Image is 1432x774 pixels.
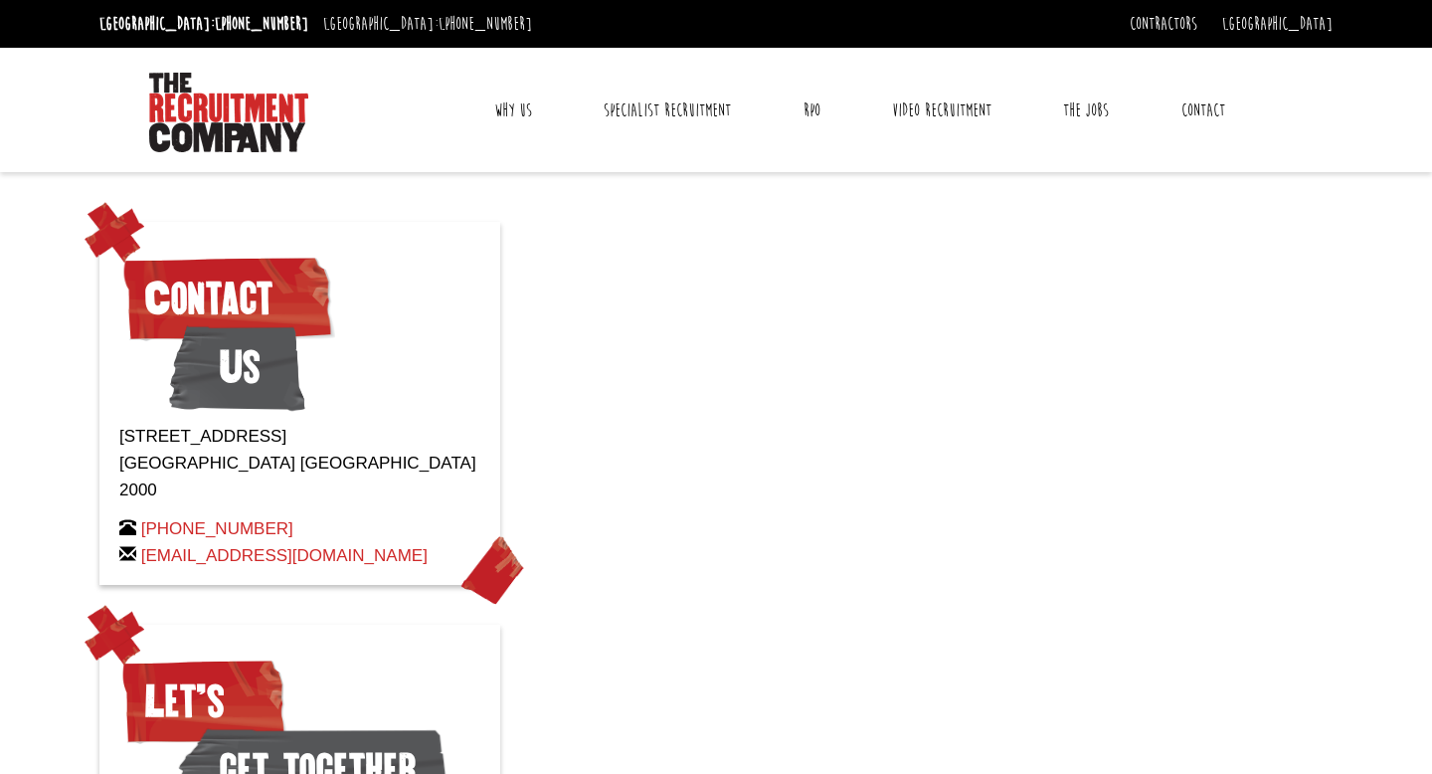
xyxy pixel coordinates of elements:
img: The Recruitment Company [149,73,308,152]
li: [GEOGRAPHIC_DATA]: [318,8,537,40]
a: Contractors [1130,13,1197,35]
a: Specialist Recruitment [589,86,746,135]
a: Video Recruitment [877,86,1006,135]
li: [GEOGRAPHIC_DATA]: [94,8,313,40]
a: [PHONE_NUMBER] [215,13,308,35]
a: [GEOGRAPHIC_DATA] [1222,13,1333,35]
a: [EMAIL_ADDRESS][DOMAIN_NAME] [141,546,428,565]
span: Let’s [119,652,287,751]
a: Why Us [479,86,547,135]
a: The Jobs [1048,86,1124,135]
span: Contact [119,249,335,348]
a: RPO [789,86,835,135]
span: Us [169,317,305,417]
p: [STREET_ADDRESS] [GEOGRAPHIC_DATA] [GEOGRAPHIC_DATA] 2000 [119,423,480,504]
a: [PHONE_NUMBER] [439,13,532,35]
a: [PHONE_NUMBER] [141,519,293,538]
a: Contact [1166,86,1240,135]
